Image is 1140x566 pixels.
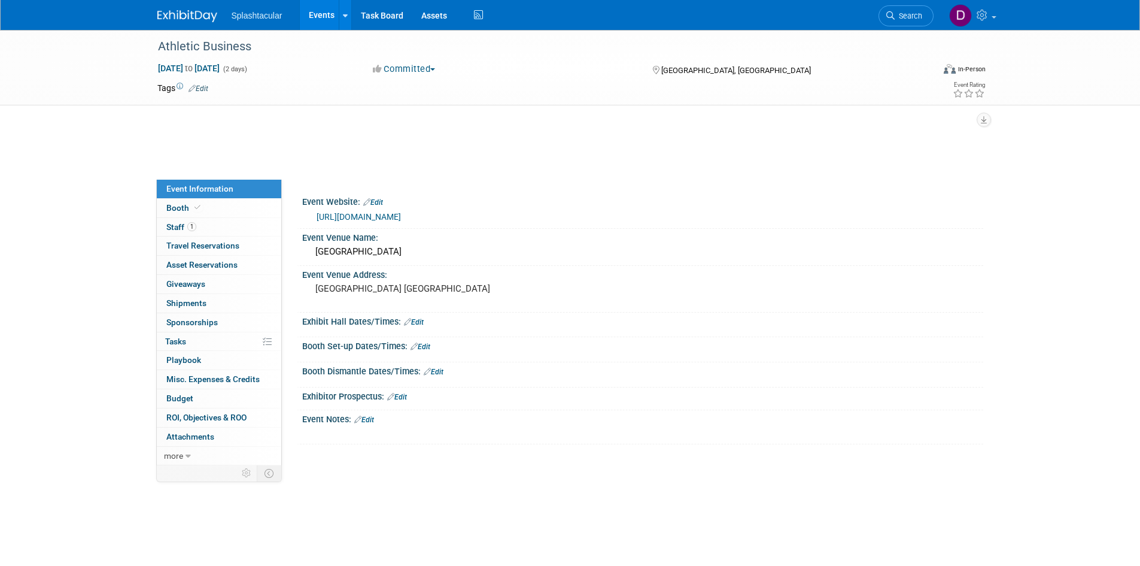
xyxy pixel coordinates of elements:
span: more [164,451,183,461]
span: Staff [166,222,196,232]
a: Edit [354,416,374,424]
a: Edit [411,343,430,351]
a: Edit [363,198,383,207]
span: Budget [166,394,193,403]
a: Search [878,5,934,26]
div: Exhibitor Prospectus: [302,388,983,403]
div: Exhibit Hall Dates/Times: [302,313,983,328]
span: 1 [187,222,196,231]
span: Sponsorships [166,317,218,327]
a: Travel Reservations [157,237,281,255]
div: Event Notes: [302,410,983,426]
button: Committed [369,63,440,75]
span: Search [895,11,922,20]
div: Event Format [863,62,986,80]
span: Shipments [166,298,206,308]
span: Travel Reservations [166,241,239,250]
td: Toggle Event Tabs [257,465,281,481]
div: Athletic Business [154,36,916,57]
a: Tasks [157,332,281,351]
a: Sponsorships [157,313,281,332]
span: [GEOGRAPHIC_DATA], [GEOGRAPHIC_DATA] [661,66,811,75]
span: Giveaways [166,279,205,289]
a: Misc. Expenses & Credits [157,370,281,389]
img: ExhibitDay [157,10,217,22]
div: Event Website: [302,193,983,208]
img: Drew Ford [949,4,972,27]
span: Attachments [166,432,214,441]
span: Event Information [166,184,233,193]
div: Event Venue Name: [302,229,983,244]
a: Giveaways [157,275,281,293]
a: Event Information [157,180,281,198]
span: Misc. Expenses & Credits [166,374,260,384]
span: Booth [166,203,203,213]
div: [GEOGRAPHIC_DATA] [311,243,974,261]
span: (2 days) [222,65,247,73]
a: Attachments [157,428,281,446]
span: Asset Reservations [166,260,238,270]
a: ROI, Objectives & ROO [157,408,281,427]
a: Edit [424,368,443,376]
td: Personalize Event Tab Strip [236,465,257,481]
span: to [183,63,194,73]
a: Shipments [157,294,281,313]
a: Edit [189,84,208,93]
div: In-Person [957,65,986,74]
div: Booth Dismantle Dates/Times: [302,362,983,378]
a: Edit [404,318,424,326]
img: Format-Inperson.png [944,64,956,74]
a: Playbook [157,351,281,370]
a: more [157,447,281,465]
div: Event Rating [953,82,985,88]
span: Splashtacular [232,11,282,20]
div: Event Venue Address: [302,266,983,281]
a: Booth [157,199,281,217]
a: [URL][DOMAIN_NAME] [317,212,401,222]
span: Tasks [165,337,186,346]
a: Edit [387,393,407,401]
div: Booth Set-up Dates/Times: [302,337,983,353]
a: Asset Reservations [157,256,281,274]
td: Tags [157,82,208,94]
a: Budget [157,389,281,408]
i: Booth reservation complete [194,204,200,211]
a: Staff1 [157,218,281,237]
span: ROI, Objectives & ROO [166,413,247,422]
span: Playbook [166,355,201,365]
span: [DATE] [DATE] [157,63,220,74]
pre: [GEOGRAPHIC_DATA] [GEOGRAPHIC_DATA] [315,283,573,294]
